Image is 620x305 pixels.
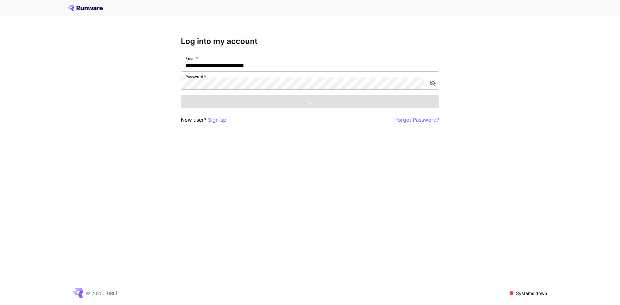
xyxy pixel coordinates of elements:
button: toggle password visibility [427,77,439,89]
label: Email [185,56,198,61]
label: Password [185,74,206,79]
p: © 2025, [URL] [86,290,117,297]
button: Sign up [208,116,226,124]
p: New user? [181,116,226,124]
button: Forgot Password? [395,116,439,124]
h3: Log into my account [181,37,439,46]
p: Systems down [516,290,547,297]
